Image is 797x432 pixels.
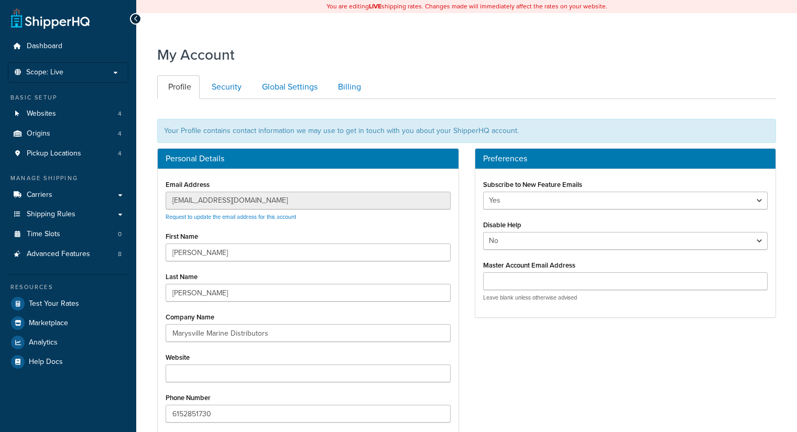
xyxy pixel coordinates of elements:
b: LIVE [369,2,381,11]
label: Master Account Email Address [483,261,575,269]
a: Dashboard [8,37,128,56]
div: Manage Shipping [8,174,128,183]
span: 4 [118,109,122,118]
span: Shipping Rules [27,210,75,219]
a: Security [201,75,250,99]
div: Resources [8,283,128,292]
span: Scope: Live [26,68,63,77]
a: Origins 4 [8,124,128,143]
a: Advanced Features 8 [8,245,128,264]
span: Help Docs [29,358,63,367]
h1: My Account [157,45,235,65]
span: 4 [118,129,122,138]
label: Phone Number [166,394,211,402]
label: Disable Help [483,221,521,229]
span: Websites [27,109,56,118]
span: Pickup Locations [27,149,81,158]
a: Pickup Locations 4 [8,144,128,163]
label: Email Address [166,181,210,189]
span: Marketplace [29,319,68,328]
label: Company Name [166,313,214,321]
span: Advanced Features [27,250,90,259]
a: Help Docs [8,352,128,371]
span: 8 [118,250,122,259]
label: Subscribe to New Feature Emails [483,181,582,189]
a: Global Settings [251,75,326,99]
a: ShipperHQ Home [11,8,90,29]
span: Carriers [27,191,52,200]
span: Origins [27,129,50,138]
li: Advanced Features [8,245,128,264]
span: 4 [118,149,122,158]
a: Time Slots 0 [8,225,128,244]
a: Profile [157,75,200,99]
li: Time Slots [8,225,128,244]
label: First Name [166,232,198,240]
a: Websites 4 [8,104,128,124]
h3: Personal Details [166,154,451,163]
li: Origins [8,124,128,143]
li: Websites [8,104,128,124]
div: Basic Setup [8,93,128,102]
a: Marketplace [8,314,128,333]
span: Time Slots [27,230,60,239]
span: 0 [118,230,122,239]
a: Shipping Rules [8,205,128,224]
span: Test Your Rates [29,300,79,308]
label: Last Name [166,273,198,281]
a: Request to update the email address for this account [166,213,296,221]
h3: Preferences [483,154,768,163]
a: Analytics [8,333,128,352]
li: Pickup Locations [8,144,128,163]
a: Billing [327,75,369,99]
p: Leave blank unless otherwise advised [483,294,768,302]
a: Carriers [8,185,128,205]
span: Dashboard [27,42,62,51]
span: Analytics [29,338,58,347]
div: Your Profile contains contact information we may use to get in touch with you about your ShipperH... [157,119,776,143]
label: Website [166,353,190,361]
a: Test Your Rates [8,294,128,313]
